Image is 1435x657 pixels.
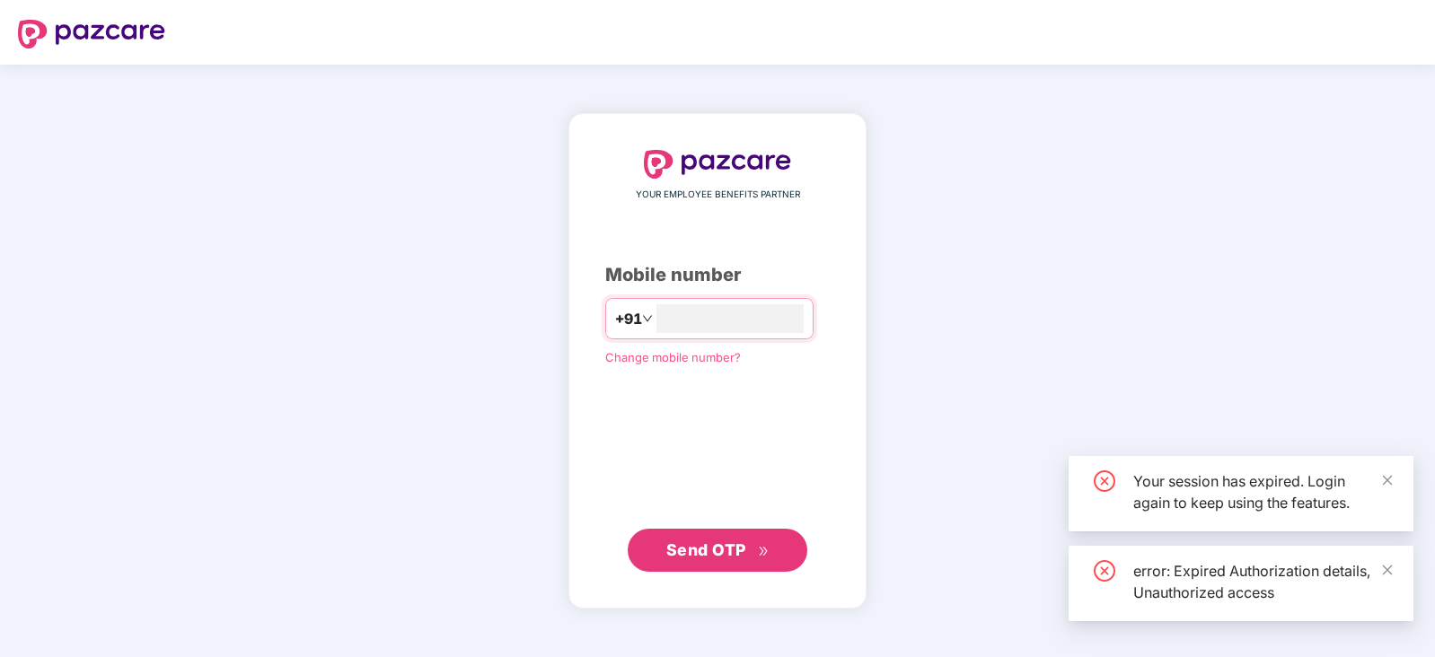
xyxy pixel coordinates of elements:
[1094,560,1115,582] span: close-circle
[605,350,741,364] a: Change mobile number?
[628,529,807,572] button: Send OTPdouble-right
[758,546,770,557] span: double-right
[615,308,642,330] span: +91
[636,188,800,202] span: YOUR EMPLOYEE BENEFITS PARTNER
[1133,470,1392,513] div: Your session has expired. Login again to keep using the features.
[1133,560,1392,603] div: error: Expired Authorization details, Unauthorized access
[1381,564,1394,576] span: close
[18,20,165,48] img: logo
[605,261,830,289] div: Mobile number
[666,540,746,559] span: Send OTP
[642,313,653,324] span: down
[644,150,791,179] img: logo
[1381,474,1394,486] span: close
[1094,470,1115,492] span: close-circle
